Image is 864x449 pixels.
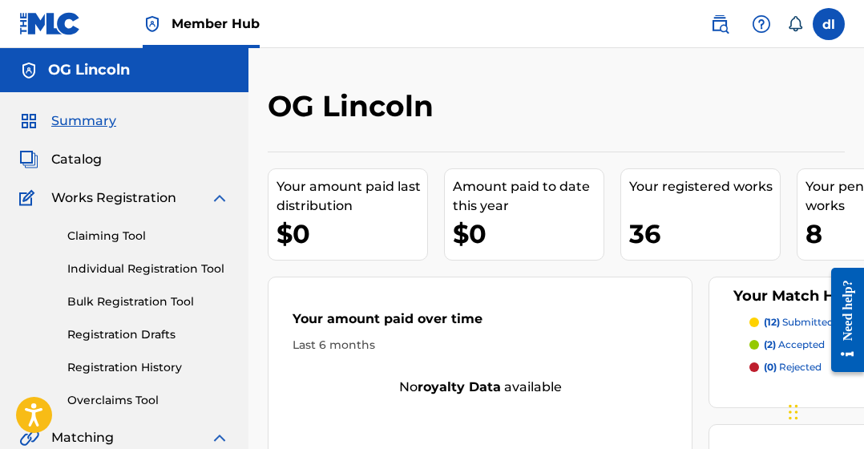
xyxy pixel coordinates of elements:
div: Last 6 months [293,337,668,354]
div: $0 [277,216,427,252]
strong: royalty data [418,379,501,394]
div: Drag [789,388,798,436]
img: search [710,14,729,34]
div: Amount paid to date this year [453,177,604,216]
a: CatalogCatalog [19,150,102,169]
div: Notifications [787,16,803,32]
p: accepted [764,338,825,352]
span: (2) [764,338,776,350]
span: Member Hub [172,14,260,33]
div: Your registered works [629,177,780,196]
span: Catalog [51,150,102,169]
a: Individual Registration Tool [67,261,229,277]
img: expand [210,428,229,447]
div: Your amount paid last distribution [277,177,427,216]
div: 36 [629,216,780,252]
a: Overclaims Tool [67,392,229,409]
iframe: Chat Widget [784,372,864,449]
a: Claiming Tool [67,228,229,245]
img: Catalog [19,150,38,169]
div: User Menu [813,8,845,40]
img: Matching [19,428,39,447]
span: Summary [51,111,116,131]
img: Summary [19,111,38,131]
p: submitted [764,315,834,330]
a: Registration Drafts [67,326,229,343]
h5: OG Lincoln [48,61,130,79]
h2: OG Lincoln [268,88,442,124]
div: Your amount paid over time [293,309,668,337]
a: Registration History [67,359,229,376]
iframe: Resource Center [819,256,864,385]
a: Bulk Registration Tool [67,293,229,310]
span: Matching [51,428,114,447]
a: Public Search [704,8,736,40]
a: SummarySummary [19,111,116,131]
p: rejected [764,360,822,374]
img: Top Rightsholder [143,14,162,34]
span: (12) [764,316,780,328]
span: Works Registration [51,188,176,208]
span: (0) [764,361,777,373]
img: expand [210,188,229,208]
img: Accounts [19,61,38,80]
div: Help [745,8,777,40]
img: Works Registration [19,188,40,208]
div: No available [268,378,692,397]
img: MLC Logo [19,12,81,35]
img: help [752,14,771,34]
div: $0 [453,216,604,252]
